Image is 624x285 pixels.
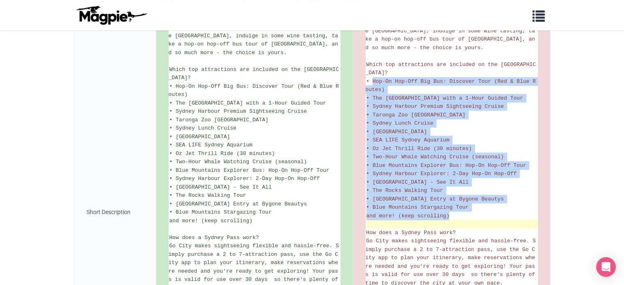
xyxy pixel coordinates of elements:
span: and more! (keep scrolling) [366,213,450,219]
span: • SEA LIFE Sydney Aquarium [169,142,253,148]
span: • [GEOGRAPHIC_DATA] [169,134,230,140]
img: logo-ab69f6fb50320c5b225c76a69d11143b.png [74,5,148,25]
span: • The [GEOGRAPHIC_DATA] with a 1-Hour Guided Tour [169,100,326,106]
span: • Oz Jet Thrill Ride (30 minutes) [366,146,472,152]
span: • Taronga Zoo [GEOGRAPHIC_DATA] [169,117,269,123]
span: • Blue Mountains Explorer Bus: Hop-On Hop-Off Tour [366,162,526,169]
span: • Two-Hour Whale Watching Cruise (seasonal) [169,159,307,165]
span: • Sydney Harbour Explorer: 2-Day Hop-On Hop-Off [366,171,517,177]
span: • Sydney Lunch Cruise [366,120,434,126]
span: • The Rocks Walking Tour [169,192,246,198]
span: • Sydney Lunch Cruise [169,125,237,131]
span: Which top attractions are included on the [GEOGRAPHIC_DATA]? [169,66,339,81]
span: • SEA LIFE Sydney Aquarium [366,137,450,143]
span: and more! (keep scrolling) [169,218,253,224]
span: • Sydney Harbour Premium Sightseeing Cruise [366,103,504,109]
span: • Blue Mountains Stargazing Tour [366,204,469,210]
span: • [GEOGRAPHIC_DATA] Entry at Bygone Beautys [169,201,307,207]
span: • [GEOGRAPHIC_DATA] Entry at Bygone Beautys [366,196,504,202]
span: • Oz Jet Thrill Ride (30 minutes) [169,150,275,157]
span: • Sydney Harbour Explorer: 2-Day Hop-On Hop-Off [169,176,320,182]
span: • Hop-On Hop-Off Big Bus: Discover Tour (Red & Blue Routes) [366,78,536,93]
span: How does a Sydney Pass work? [366,230,456,236]
span: Which top attractions are included on the [GEOGRAPHIC_DATA]? [366,62,536,76]
span: How does a Sydney Pass work? [169,235,259,241]
span: • Sydney Harbour Premium Sightseeing Cruise [169,108,307,114]
span: • [GEOGRAPHIC_DATA] [366,129,427,135]
div: Open Intercom Messenger [596,257,616,277]
span: • Taronga Zoo [GEOGRAPHIC_DATA] [366,112,466,118]
span: • [GEOGRAPHIC_DATA] - See It All [366,179,469,185]
span: • Two-Hour Whale Watching Cruise (seasonal) [366,154,504,160]
span: • Blue Mountains Stargazing Tour [169,209,272,215]
span: • Blue Mountains Explorer Bus: Hop-On Hop-Off Tour [169,167,329,173]
span: • The [GEOGRAPHIC_DATA] with a 1-Hour Guided Tour [366,95,523,101]
span: • Hop-On Hop-Off Big Bus: Discover Tour (Red & Blue Routes) [169,83,339,98]
span: • [GEOGRAPHIC_DATA] - See It All [169,184,272,190]
span: • The Rocks Walking Tour [366,187,443,194]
